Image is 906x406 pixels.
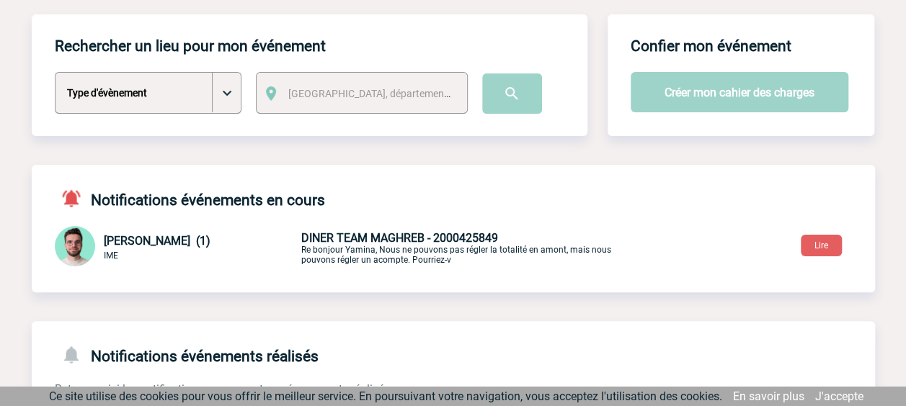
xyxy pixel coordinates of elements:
span: DINER TEAM MAGHREB - 2000425849 [301,231,498,245]
a: [PERSON_NAME] (1) IME DINER TEAM MAGHREB - 2000425849Re bonjour Yamina, Nous ne pouvons pas régle... [55,240,640,253]
button: Lire [801,235,842,256]
span: [PERSON_NAME] (1) [104,234,210,248]
span: Retrouvez ici les notifications concernant vos évenements réalisés. [55,382,393,396]
img: notifications-active-24-px-r.png [61,188,91,209]
div: Conversation privée : Client - Agence [55,226,298,269]
p: Re bonjour Yamina, Nous ne pouvons pas régler la totalité en amont, mais nous pouvons régler un a... [301,231,640,265]
span: Ce site utilise des cookies pour vous offrir le meilleur service. En poursuivant votre navigation... [49,389,722,403]
button: Créer mon cahier des charges [631,72,848,112]
h4: Rechercher un lieu pour mon événement [55,37,326,55]
a: En savoir plus [733,389,804,403]
h4: Notifications événements réalisés [55,344,319,365]
h4: Confier mon événement [631,37,791,55]
span: [GEOGRAPHIC_DATA], département, région... [288,88,489,99]
img: notifications-24-px-g.png [61,344,91,365]
a: J'accepte [815,389,863,403]
img: 121547-2.png [55,226,95,266]
input: Submit [482,73,542,114]
a: Lire [789,238,853,251]
h4: Notifications événements en cours [55,188,325,209]
span: IME [104,251,118,261]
